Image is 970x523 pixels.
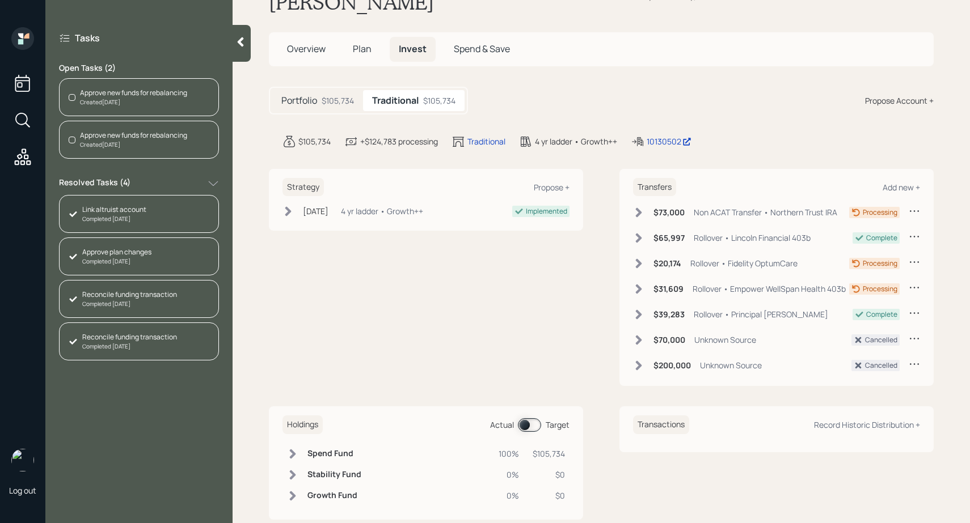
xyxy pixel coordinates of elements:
[353,42,372,55] span: Plan
[307,491,361,500] h6: Growth Fund
[865,335,897,345] div: Cancelled
[82,247,151,257] div: Approve plan changes
[9,485,36,496] div: Log out
[467,135,505,147] div: Traditional
[653,361,691,371] h6: $200,000
[341,205,423,217] div: 4 yr ladder • Growth++
[75,32,100,44] label: Tasks
[499,490,519,501] div: 0%
[694,206,837,218] div: Non ACAT Transfer • Northern Trust IRA
[533,448,565,460] div: $105,734
[499,448,519,460] div: 100%
[700,359,762,371] div: Unknown Source
[399,42,427,55] span: Invest
[282,178,324,197] h6: Strategy
[490,419,514,431] div: Actual
[866,233,897,243] div: Complete
[863,258,897,269] div: Processing
[633,178,676,197] h6: Transfers
[690,257,798,269] div: Rollover • Fidelity OptumCare
[80,130,187,141] div: Approve new funds for rebalancing
[533,469,565,481] div: $0
[693,283,846,295] div: Rollover • Empower WellSpan Health 403b
[80,98,187,107] div: Created [DATE]
[360,135,438,147] div: +$124,783 processing
[372,95,419,106] h5: Traditional
[653,259,681,269] h6: $20,174
[526,206,567,216] div: Implemented
[82,332,177,342] div: Reconcile funding transaction
[322,95,354,107] div: $105,734
[303,205,328,217] div: [DATE]
[11,449,34,471] img: sami-boghos-headshot.png
[82,300,177,308] div: Completed [DATE]
[694,232,811,244] div: Rollover • Lincoln Financial 403b
[653,310,685,320] h6: $39,283
[298,135,331,147] div: $105,734
[647,135,691,147] div: 10130502
[82,342,177,351] div: Completed [DATE]
[694,308,828,320] div: Rollover • Principal [PERSON_NAME]
[59,62,219,74] label: Open Tasks ( 2 )
[533,490,565,501] div: $0
[499,469,519,481] div: 0%
[653,284,684,294] h6: $31,609
[423,95,456,107] div: $105,734
[80,88,187,98] div: Approve new funds for rebalancing
[535,135,617,147] div: 4 yr ladder • Growth++
[82,215,146,223] div: Completed [DATE]
[282,415,323,434] h6: Holdings
[287,42,326,55] span: Overview
[865,360,897,371] div: Cancelled
[633,415,689,434] h6: Transactions
[80,141,187,149] div: Created [DATE]
[883,182,920,193] div: Add new +
[546,419,570,431] div: Target
[866,309,897,320] div: Complete
[814,419,920,430] div: Record Historic Distribution +
[307,449,361,458] h6: Spend Fund
[863,284,897,294] div: Processing
[59,177,130,190] label: Resolved Tasks ( 4 )
[82,290,177,300] div: Reconcile funding transaction
[534,182,570,193] div: Propose +
[281,95,317,106] h5: Portfolio
[82,205,146,215] div: Link altruist account
[653,233,685,243] h6: $65,997
[307,470,361,479] h6: Stability Fund
[454,42,510,55] span: Spend & Save
[694,334,756,346] div: Unknown Source
[653,208,685,218] h6: $73,000
[863,207,897,218] div: Processing
[865,95,934,107] div: Propose Account +
[82,257,151,266] div: Completed [DATE]
[653,335,685,345] h6: $70,000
